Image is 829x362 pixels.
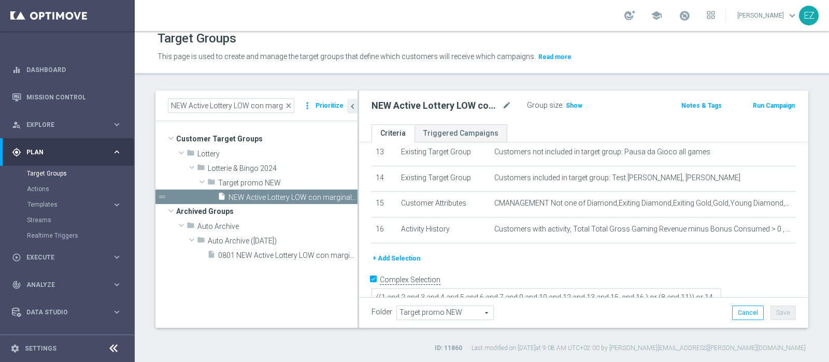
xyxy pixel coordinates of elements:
[112,147,122,157] i: keyboard_arrow_right
[207,250,216,262] i: insert_drive_file
[208,237,358,245] span: Auto Archive (2024-07-08)
[12,326,122,353] div: Optibot
[397,217,490,243] td: Activity History
[26,326,108,353] a: Optibot
[218,192,226,204] i: insert_drive_file
[12,148,112,157] div: Plan
[680,100,723,111] button: Notes & Tags
[502,99,511,112] i: mode_edit
[371,166,397,192] td: 14
[566,102,582,109] span: Show
[371,308,392,316] label: Folder
[27,181,134,197] div: Actions
[197,222,358,231] span: Auto Archive
[562,101,564,110] label: :
[397,140,490,166] td: Existing Target Group
[112,280,122,289] i: keyboard_arrow_right
[435,344,462,353] label: ID: 11860
[347,99,358,113] button: chevron_left
[27,197,134,212] div: Templates
[12,280,21,289] i: track_changes
[11,148,122,156] button: gps_fixed Plan keyboard_arrow_right
[207,178,216,190] i: folder
[371,124,414,142] a: Criteria
[176,204,358,219] span: Archived Groups
[12,253,21,262] i: play_circle_outline
[752,100,796,111] button: Run Campaign
[27,200,122,209] button: Templates keyboard_arrow_right
[651,10,662,21] span: school
[12,308,112,317] div: Data Studio
[787,10,798,21] span: keyboard_arrow_down
[176,132,358,146] span: Customer Target Groups
[11,281,122,289] button: track_changes Analyze keyboard_arrow_right
[736,8,799,23] a: [PERSON_NAME]keyboard_arrow_down
[284,102,293,110] span: close
[112,252,122,262] i: keyboard_arrow_right
[27,201,112,208] div: Templates
[537,51,573,63] button: Read more
[26,282,112,288] span: Analyze
[25,345,56,352] a: Settings
[371,99,500,112] h2: NEW Active Lottery LOW con marginalità>0_Flag NL
[26,56,122,83] a: Dashboard
[112,200,122,210] i: keyboard_arrow_right
[11,308,122,316] button: Data Studio keyboard_arrow_right
[158,31,236,46] h1: Target Groups
[27,185,108,193] a: Actions
[112,307,122,317] i: keyboard_arrow_right
[302,98,312,113] i: more_vert
[527,101,562,110] label: Group size
[11,121,122,129] button: person_search Explore keyboard_arrow_right
[27,166,134,181] div: Target Groups
[11,66,122,74] button: equalizer Dashboard
[26,83,122,111] a: Mission Control
[26,254,112,260] span: Execute
[397,166,490,192] td: Existing Target Group
[27,228,134,243] div: Realtime Triggers
[27,231,108,240] a: Realtime Triggers
[12,83,122,111] div: Mission Control
[494,148,710,156] span: Customers not included in target group: Pausa da Gioco all games
[158,52,536,61] span: This page is used to create and manage the target groups that define which customers will receive...
[12,120,112,129] div: Explore
[12,253,112,262] div: Execute
[371,192,397,218] td: 15
[494,199,792,208] span: CMANAGEMENT Not one of Diamond,Exiting Diamond,Exiting Gold,Gold,Young Diamond,Young Gold,Exiting...
[799,6,819,25] div: EZ
[414,124,507,142] a: Triggered Campaigns
[197,163,205,175] i: folder
[371,217,397,243] td: 16
[26,309,112,315] span: Data Studio
[197,236,205,248] i: folder
[187,149,195,161] i: folder
[11,253,122,262] button: play_circle_outline Execute keyboard_arrow_right
[26,122,112,128] span: Explore
[26,149,112,155] span: Plan
[218,251,358,260] span: 0801 NEW Active Lottery LOW con marginalit&#xE0;&gt;0 manuale_Flag NL
[12,120,21,129] i: person_search
[12,280,112,289] div: Analyze
[112,120,122,129] i: keyboard_arrow_right
[218,179,358,187] span: Target promo NEW
[371,140,397,166] td: 13
[494,173,740,182] span: Customers included in target group: Test [PERSON_NAME], [PERSON_NAME]
[27,201,102,208] span: Templates
[12,65,21,75] i: equalizer
[380,275,440,285] label: Complex Selection
[27,216,108,224] a: Streams
[11,93,122,102] button: Mission Control
[494,225,792,234] span: Customers with activity, Total Total Gross Gaming Revenue minus Bonus Consumed > 0 , during the p...
[732,306,764,320] button: Cancel
[208,164,358,173] span: Lotterie &amp; Bingo 2024
[27,212,134,228] div: Streams
[27,169,108,178] a: Target Groups
[371,253,421,264] button: + Add Selection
